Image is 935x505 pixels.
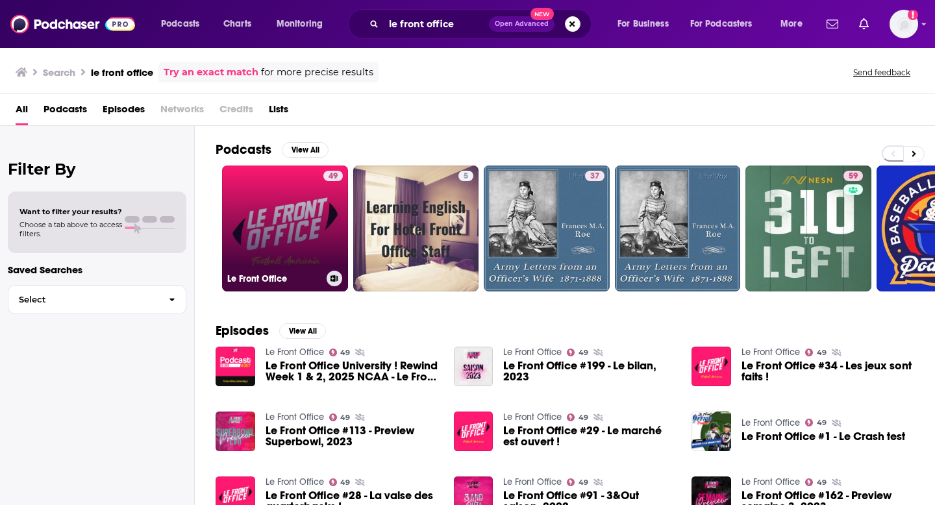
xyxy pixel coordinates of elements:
[503,425,676,447] a: Le Front Office #29 - Le marché est ouvert !
[10,12,135,36] img: Podchaser - Follow, Share and Rate Podcasts
[266,425,438,447] a: Le Front Office #113 - Preview Superbowl, 2023
[8,264,186,276] p: Saved Searches
[44,99,87,125] a: Podcasts
[617,15,669,33] span: For Business
[608,14,685,34] button: open menu
[215,14,259,34] a: Charts
[329,349,351,356] a: 49
[360,9,604,39] div: Search podcasts, credits, & more...
[266,347,324,358] a: Le Front Office
[19,207,122,216] span: Want to filter your results?
[216,412,255,451] img: Le Front Office #113 - Preview Superbowl, 2023
[216,142,329,158] a: PodcastsView All
[742,347,800,358] a: Le Front Office
[742,417,800,428] a: Le Front Office
[458,171,473,181] a: 5
[503,476,562,487] a: Le Front Office
[384,14,489,34] input: Search podcasts, credits, & more...
[890,10,918,38] span: Logged in as NicolaLynch
[590,170,599,183] span: 37
[805,419,827,426] a: 49
[261,65,373,80] span: for more precise results
[223,15,251,33] span: Charts
[692,412,731,451] img: Le Front Office #1 - Le Crash test
[817,480,827,486] span: 49
[817,420,827,426] span: 49
[216,347,255,386] img: Le Front Office University ! Rewind Week 1 & 2, 2025 NCAA - Le Front Office #367
[268,14,340,34] button: open menu
[585,171,605,181] a: 37
[464,170,468,183] span: 5
[742,476,800,487] a: Le Front Office
[152,14,216,34] button: open menu
[340,350,350,356] span: 49
[690,15,753,33] span: For Podcasters
[579,480,588,486] span: 49
[821,13,843,35] a: Show notifications dropdown
[454,347,493,386] img: Le Front Office #199 - Le bilan, 2023
[8,295,158,304] span: Select
[890,10,918,38] img: User Profile
[579,350,588,356] span: 49
[567,413,588,421] a: 49
[282,142,329,158] button: View All
[8,160,186,179] h2: Filter By
[742,431,905,442] a: Le Front Office #1 - Le Crash test
[323,171,343,181] a: 49
[849,67,914,78] button: Send feedback
[530,8,554,20] span: New
[745,166,871,291] a: 59
[266,412,324,423] a: Le Front Office
[682,14,771,34] button: open menu
[692,347,731,386] a: Le Front Office #34 - Les jeux sont faits !
[103,99,145,125] span: Episodes
[503,412,562,423] a: Le Front Office
[503,360,676,382] a: Le Front Office #199 - Le bilan, 2023
[817,350,827,356] span: 49
[340,415,350,421] span: 49
[805,349,827,356] a: 49
[567,349,588,356] a: 49
[43,66,75,79] h3: Search
[854,13,874,35] a: Show notifications dropdown
[216,142,271,158] h2: Podcasts
[329,170,338,183] span: 49
[266,360,438,382] a: Le Front Office University ! Rewind Week 1 & 2, 2025 NCAA - Le Front Office #367
[16,99,28,125] a: All
[503,347,562,358] a: Le Front Office
[579,415,588,421] span: 49
[780,15,803,33] span: More
[160,99,204,125] span: Networks
[8,285,186,314] button: Select
[742,360,914,382] a: Le Front Office #34 - Les jeux sont faits !
[269,99,288,125] a: Lists
[219,99,253,125] span: Credits
[484,166,610,291] a: 37
[279,323,326,339] button: View All
[805,478,827,486] a: 49
[216,323,326,339] a: EpisodesView All
[908,10,918,20] svg: Add a profile image
[495,21,549,27] span: Open Advanced
[843,171,863,181] a: 59
[164,65,258,80] a: Try an exact match
[329,478,351,486] a: 49
[454,412,493,451] img: Le Front Office #29 - Le marché est ouvert !
[266,476,324,487] a: Le Front Office
[489,16,555,32] button: Open AdvancedNew
[890,10,918,38] button: Show profile menu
